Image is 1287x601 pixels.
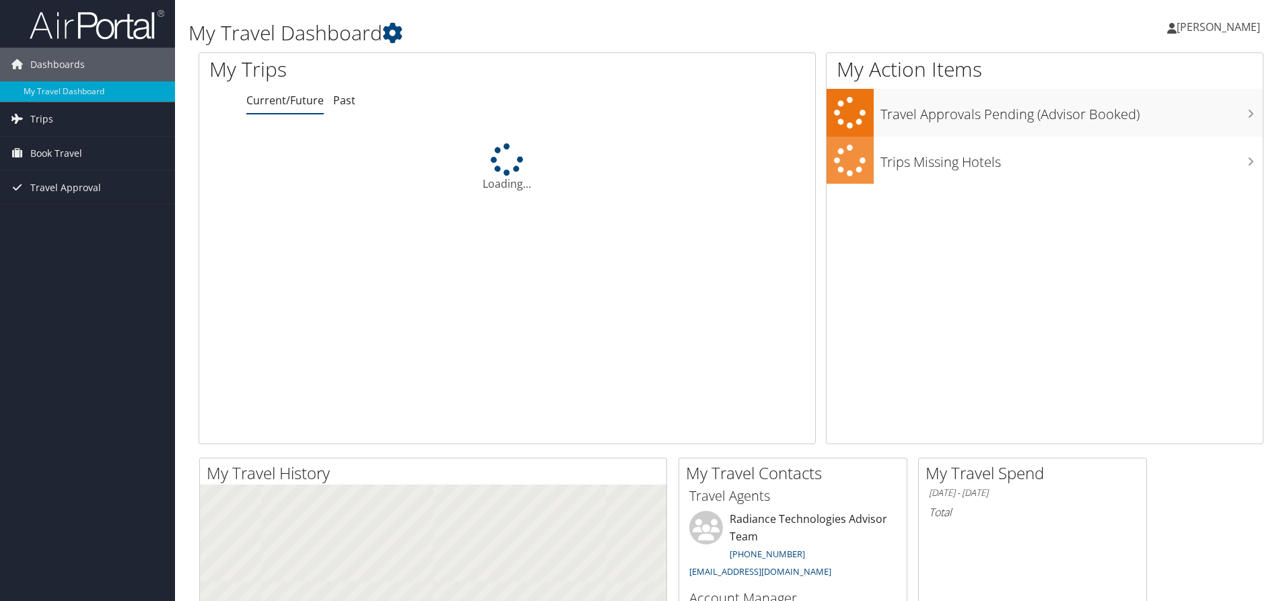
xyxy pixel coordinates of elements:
span: Trips [30,102,53,136]
h3: Trips Missing Hotels [880,146,1263,172]
h3: Travel Approvals Pending (Advisor Booked) [880,98,1263,124]
h1: My Trips [209,55,549,83]
a: Travel Approvals Pending (Advisor Booked) [827,89,1263,137]
h6: [DATE] - [DATE] [929,487,1136,499]
span: Dashboards [30,48,85,81]
h2: My Travel Spend [926,462,1146,485]
a: Current/Future [246,93,324,108]
span: [PERSON_NAME] [1177,20,1260,34]
img: airportal-logo.png [30,9,164,40]
h1: My Action Items [827,55,1263,83]
a: Past [333,93,355,108]
a: [PERSON_NAME] [1167,7,1274,47]
h3: Travel Agents [689,487,897,505]
a: [PHONE_NUMBER] [730,548,805,560]
li: Radiance Technologies Advisor Team [683,511,903,583]
a: Trips Missing Hotels [827,137,1263,184]
h2: My Travel History [207,462,666,485]
h6: Total [929,505,1136,520]
span: Travel Approval [30,171,101,205]
h2: My Travel Contacts [686,462,907,485]
a: [EMAIL_ADDRESS][DOMAIN_NAME] [689,565,831,577]
div: Loading... [199,143,815,192]
h1: My Travel Dashboard [188,19,912,47]
span: Book Travel [30,137,82,170]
